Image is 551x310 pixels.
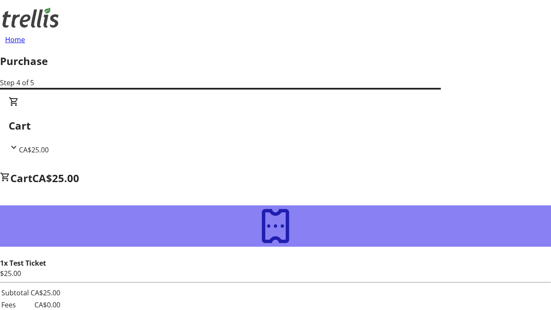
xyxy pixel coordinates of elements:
[19,145,49,155] span: CA$25.00
[9,118,542,133] h2: Cart
[1,287,29,298] td: Subtotal
[30,287,61,298] td: CA$25.00
[9,96,542,155] div: CartCA$25.00
[10,171,32,185] span: Cart
[32,171,79,185] span: CA$25.00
